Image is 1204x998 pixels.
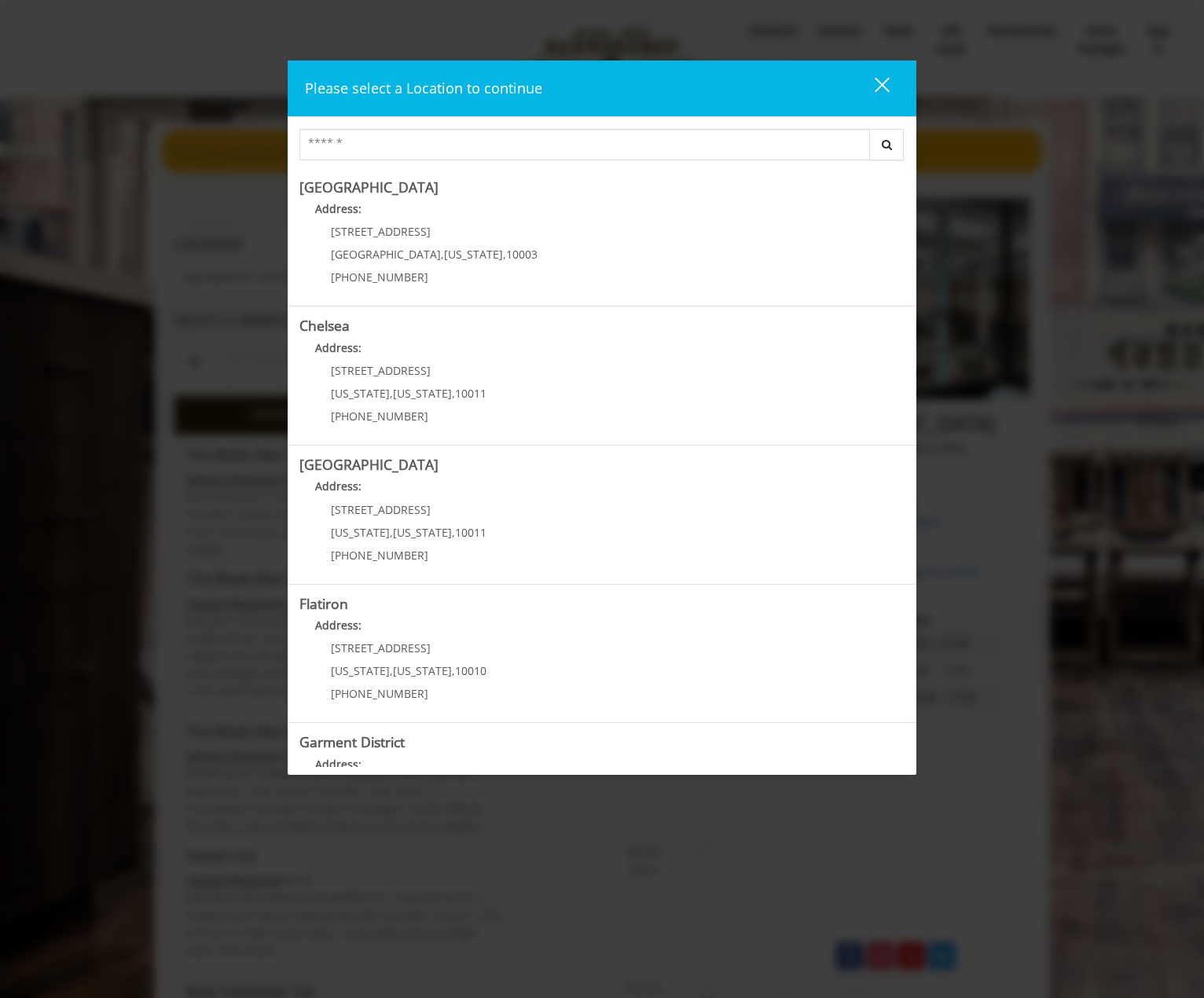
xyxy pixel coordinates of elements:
[299,732,405,751] b: Garment District
[315,201,362,216] b: Address:
[331,663,390,678] span: [US_STATE]
[331,640,431,655] span: [STREET_ADDRESS]
[390,663,393,678] span: ,
[444,247,503,262] span: [US_STATE]
[299,316,350,335] b: Chelsea
[315,340,362,355] b: Address:
[315,757,362,772] b: Address:
[846,72,899,105] button: close dialog
[331,525,390,540] span: [US_STATE]
[393,525,452,540] span: [US_STATE]
[299,178,439,196] b: [GEOGRAPHIC_DATA]
[331,247,441,262] span: [GEOGRAPHIC_DATA]
[331,686,428,701] span: [PHONE_NUMBER]
[390,386,393,401] span: ,
[331,548,428,563] span: [PHONE_NUMBER]
[393,386,452,401] span: [US_STATE]
[441,247,444,262] span: ,
[331,409,428,424] span: [PHONE_NUMBER]
[390,525,393,540] span: ,
[455,525,486,540] span: 10011
[878,139,896,150] i: Search button
[315,618,362,633] b: Address:
[299,455,439,474] b: [GEOGRAPHIC_DATA]
[315,479,362,493] b: Address:
[299,129,905,168] div: Center Select
[331,224,431,239] span: [STREET_ADDRESS]
[455,663,486,678] span: 10010
[452,663,455,678] span: ,
[452,525,455,540] span: ,
[299,594,348,613] b: Flatiron
[305,79,542,97] span: Please select a Location to continue
[393,663,452,678] span: [US_STATE]
[455,386,486,401] span: 10011
[452,386,455,401] span: ,
[506,247,538,262] span: 10003
[331,386,390,401] span: [US_STATE]
[503,247,506,262] span: ,
[857,76,888,100] div: close dialog
[331,270,428,284] span: [PHONE_NUMBER]
[299,129,870,160] input: Search Center
[331,363,431,378] span: [STREET_ADDRESS]
[331,502,431,517] span: [STREET_ADDRESS]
